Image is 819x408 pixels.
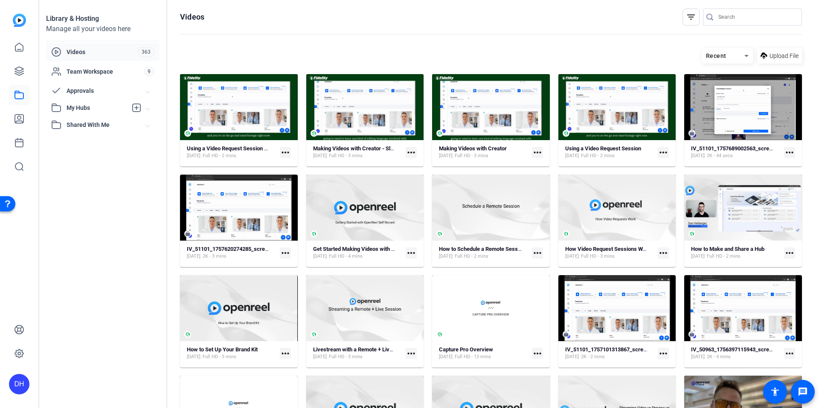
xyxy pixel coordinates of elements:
span: 2K - 3 mins [203,253,227,260]
strong: How Video Request Sessions Work [565,246,651,252]
mat-icon: more_horiz [406,247,417,259]
span: Full HD - 13 mins [455,353,491,360]
mat-icon: more_horiz [784,348,795,359]
span: 2K - 44 secs [707,152,733,159]
a: How Video Request Sessions Work[DATE]Full HD - 3 mins [565,246,655,260]
span: Upload File [770,52,799,60]
span: Full HD - 3 mins [581,253,615,260]
span: 2K - 2 mins [581,353,605,360]
span: Full HD - 2 mins [203,152,236,159]
a: IV_51101_1757689002563_screen[DATE]2K - 44 secs [691,145,781,159]
strong: Making Videos with Creator [439,145,507,152]
mat-icon: more_horiz [532,147,543,158]
mat-icon: more_horiz [280,147,291,158]
a: IV_51101_1757101313867_screen[DATE]2K - 2 mins [565,346,655,360]
span: Approvals [67,86,146,95]
span: [DATE] [313,353,327,360]
mat-icon: more_horiz [658,247,669,259]
span: Full HD - 3 mins [329,353,363,360]
mat-icon: more_horiz [280,247,291,259]
div: Library & Hosting [46,14,160,24]
strong: Using a Video Request Session [565,145,641,152]
span: [DATE] [187,152,200,159]
span: Full HD - 2 mins [455,253,488,260]
span: [DATE] [187,353,200,360]
span: [DATE] [565,253,579,260]
div: Manage all your videos here [46,24,160,34]
mat-expansion-panel-header: Shared With Me [46,116,160,133]
span: Full HD - 2 mins [707,253,741,260]
span: Full HD - 3 mins [203,353,236,360]
span: [DATE] [439,253,453,260]
span: [DATE] [691,353,705,360]
span: [DATE] [313,253,327,260]
mat-icon: more_horiz [658,348,669,359]
span: My Hubs [67,103,127,112]
mat-icon: message [798,387,808,397]
strong: IV_51101_1757689002563_screen [691,145,775,152]
a: IV_51101_1757620274285_screen[DATE]2K - 3 mins [187,246,276,260]
a: How to Schedule a Remote Session[DATE]Full HD - 2 mins [439,246,529,260]
h1: Videos [180,12,204,22]
span: Team Workspace [67,67,144,76]
span: [DATE] [691,253,705,260]
mat-icon: more_horiz [280,348,291,359]
a: Making Videos with Creator[DATE]Full HD - 3 mins [439,145,529,159]
span: Shared With Me [67,121,146,129]
mat-icon: more_horiz [784,247,795,259]
span: [DATE] [565,152,579,159]
span: [DATE] [691,152,705,159]
span: [DATE] [565,353,579,360]
mat-expansion-panel-header: My Hubs [46,99,160,116]
strong: Making Videos with Creator - Slab Font [313,145,408,152]
strong: Get Started Making Videos with Self Recording [313,246,427,252]
strong: IV_51101_1757620274285_screen [187,246,271,252]
strong: Livestream with a Remote + Live Session [313,346,413,353]
strong: How to Schedule a Remote Session [439,246,525,252]
mat-icon: more_horiz [784,147,795,158]
span: Full HD - 4 mins [329,253,363,260]
input: Search [718,12,795,22]
strong: Capture Pro Overview [439,346,493,353]
span: [DATE] [313,152,327,159]
img: blue-gradient.svg [13,14,26,27]
mat-icon: more_horiz [658,147,669,158]
a: IV_50963_1756397115943_screen[DATE]2K - 4 mins [691,346,781,360]
a: Using a Video Request Session - Slab Font[DATE]Full HD - 2 mins [187,145,276,159]
strong: IV_51101_1757101313867_screen [565,346,649,353]
div: DH [9,374,29,394]
mat-icon: more_horiz [532,348,543,359]
mat-icon: more_horiz [532,247,543,259]
a: Making Videos with Creator - Slab Font[DATE]Full HD - 3 mins [313,145,403,159]
span: [DATE] [439,353,453,360]
span: [DATE] [187,253,200,260]
strong: Using a Video Request Session - Slab Font [187,145,290,152]
a: How to Set Up Your Brand Kit[DATE]Full HD - 3 mins [187,346,276,360]
span: 2K - 4 mins [707,353,731,360]
mat-icon: accessibility [770,387,780,397]
span: 363 [138,47,154,57]
strong: How to Make and Share a Hub [691,246,764,252]
strong: How to Set Up Your Brand Kit [187,346,258,353]
mat-icon: more_horiz [406,147,417,158]
a: Get Started Making Videos with Self Recording[DATE]Full HD - 4 mins [313,246,403,260]
span: Full HD - 2 mins [581,152,615,159]
span: Videos [67,48,138,56]
a: Using a Video Request Session[DATE]Full HD - 2 mins [565,145,655,159]
a: Capture Pro Overview[DATE]Full HD - 13 mins [439,346,529,360]
strong: IV_50963_1756397115943_screen [691,346,775,353]
span: [DATE] [439,152,453,159]
button: Upload File [757,48,802,63]
a: Livestream with a Remote + Live Session[DATE]Full HD - 3 mins [313,346,403,360]
span: Full HD - 3 mins [329,152,363,159]
mat-icon: more_horiz [406,348,417,359]
mat-icon: filter_list [686,12,696,22]
span: Recent [706,52,726,59]
span: Full HD - 3 mins [455,152,488,159]
a: How to Make and Share a Hub[DATE]Full HD - 2 mins [691,246,781,260]
mat-expansion-panel-header: Approvals [46,82,160,99]
span: 9 [144,67,154,76]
